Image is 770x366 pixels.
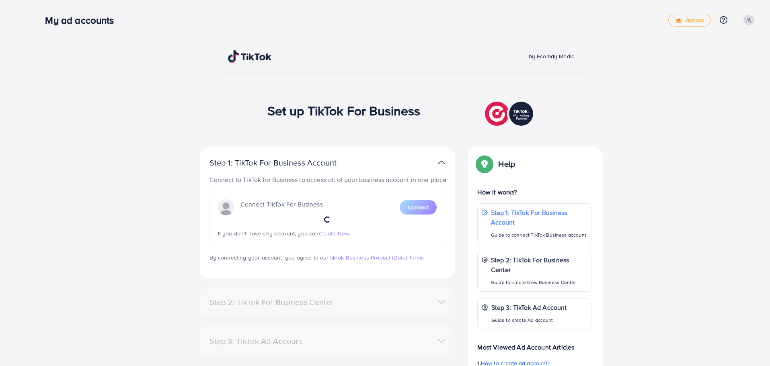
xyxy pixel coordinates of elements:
[491,278,587,287] p: Guide to create New Business Center
[491,255,587,274] p: Step 2: TikTok For Business Center
[45,14,120,26] h3: My ad accounts
[438,157,445,168] img: TikTok partner
[477,187,591,197] p: How it works?
[529,52,575,60] span: by Ecomdy Media
[668,14,711,27] a: tickUpgrade
[491,303,567,312] p: Step 3: TikTok Ad Account
[477,157,492,171] img: Popup guide
[675,18,682,23] img: tick
[498,159,515,169] p: Help
[485,100,535,128] img: TikTok partner
[491,315,567,325] p: Guide to create Ad account
[477,336,591,352] p: Most Viewed Ad Account Articles
[228,50,272,63] img: TikTok
[209,158,362,168] p: Step 1: TikTok For Business Account
[267,103,421,118] h1: Set up TikTok For Business
[491,208,587,227] p: Step 1: TikTok For Business Account
[675,17,704,23] span: Upgrade
[491,230,587,240] p: Guide to connect TikTok Business account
